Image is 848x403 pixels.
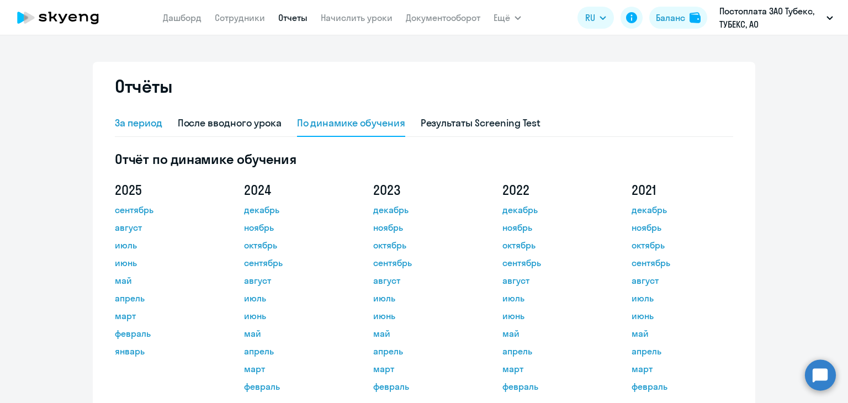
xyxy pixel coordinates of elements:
div: Результаты Screening Test [421,116,541,130]
a: февраль [632,380,731,393]
a: февраль [244,380,343,393]
a: сентябрь [244,256,343,269]
a: февраль [115,327,214,340]
a: апрель [115,291,214,305]
a: март [115,309,214,322]
a: июль [373,291,473,305]
a: март [632,362,731,375]
a: февраль [502,380,602,393]
a: май [115,274,214,287]
a: ноябрь [632,221,731,234]
a: июнь [632,309,731,322]
a: август [244,274,343,287]
img: balance [690,12,701,23]
a: апрель [502,344,602,358]
a: Сотрудники [215,12,265,23]
a: декабрь [502,203,602,216]
button: Ещё [494,7,521,29]
a: август [373,274,473,287]
a: май [502,327,602,340]
a: март [244,362,343,375]
div: Баланс [656,11,685,24]
button: Постоплата ЗАО Тубекс, ТУБЕКС, АО [714,4,839,31]
h5: 2021 [632,181,731,199]
a: март [373,362,473,375]
h2: Отчёты [115,75,172,97]
a: октябрь [373,238,473,252]
a: май [373,327,473,340]
span: RU [585,11,595,24]
a: ноябрь [502,221,602,234]
a: май [632,327,731,340]
a: сентябрь [502,256,602,269]
a: июль [632,291,731,305]
a: Отчеты [278,12,308,23]
a: Начислить уроки [321,12,393,23]
a: сентябрь [632,256,731,269]
a: декабрь [373,203,473,216]
a: октябрь [632,238,731,252]
button: RU [577,7,614,29]
a: июнь [244,309,343,322]
a: июль [244,291,343,305]
a: октябрь [244,238,343,252]
a: июнь [115,256,214,269]
a: декабрь [244,203,343,216]
div: После вводного урока [178,116,282,130]
a: Дашборд [163,12,202,23]
a: июнь [373,309,473,322]
a: август [115,221,214,234]
a: сентябрь [115,203,214,216]
span: Ещё [494,11,510,24]
a: январь [115,344,214,358]
a: май [244,327,343,340]
a: август [502,274,602,287]
a: март [502,362,602,375]
a: июнь [502,309,602,322]
a: апрель [373,344,473,358]
a: февраль [373,380,473,393]
button: Балансbalance [649,7,707,29]
a: декабрь [632,203,731,216]
a: сентябрь [373,256,473,269]
a: июль [115,238,214,252]
a: апрель [632,344,731,358]
a: ноябрь [244,221,343,234]
h5: Отчёт по динамике обучения [115,150,733,168]
a: Документооборот [406,12,480,23]
div: По динамике обучения [297,116,405,130]
a: ноябрь [373,221,473,234]
h5: 2025 [115,181,214,199]
a: август [632,274,731,287]
a: июль [502,291,602,305]
h5: 2022 [502,181,602,199]
h5: 2023 [373,181,473,199]
div: За период [115,116,162,130]
a: октябрь [502,238,602,252]
a: апрель [244,344,343,358]
h5: 2024 [244,181,343,199]
p: Постоплата ЗАО Тубекс, ТУБЕКС, АО [719,4,822,31]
